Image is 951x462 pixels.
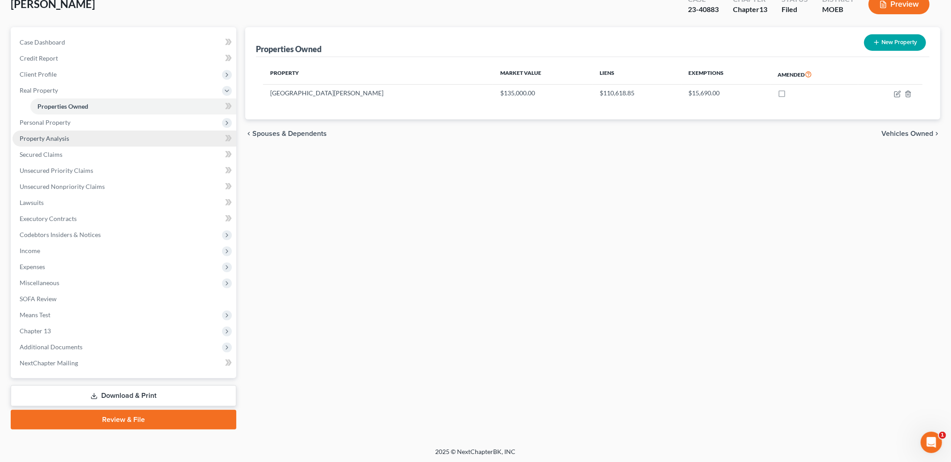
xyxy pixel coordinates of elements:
[20,86,58,94] span: Real Property
[733,4,767,15] div: Chapter
[12,34,236,50] a: Case Dashboard
[20,295,57,303] span: SOFA Review
[681,85,770,102] td: $15,690.00
[263,85,493,102] td: [GEOGRAPHIC_DATA][PERSON_NAME]
[881,130,933,137] span: Vehicles Owned
[759,5,767,13] span: 13
[263,64,493,85] th: Property
[20,247,40,254] span: Income
[493,85,593,102] td: $135,000.00
[20,183,105,190] span: Unsecured Nonpriority Claims
[593,85,681,102] td: $110,618.85
[12,147,236,163] a: Secured Claims
[37,102,88,110] span: Properties Owned
[20,38,65,46] span: Case Dashboard
[782,4,808,15] div: Filed
[20,135,69,142] span: Property Analysis
[921,432,942,453] iframe: Intercom live chat
[252,130,327,137] span: Spouses & Dependents
[681,64,770,85] th: Exemptions
[256,44,321,54] div: Properties Owned
[12,291,236,307] a: SOFA Review
[20,327,51,335] span: Chapter 13
[20,167,93,174] span: Unsecured Priority Claims
[933,130,940,137] i: chevron_right
[12,211,236,227] a: Executory Contracts
[20,359,78,367] span: NextChapter Mailing
[822,4,854,15] div: MOEB
[770,64,858,85] th: Amended
[12,179,236,195] a: Unsecured Nonpriority Claims
[20,151,62,158] span: Secured Claims
[20,311,50,319] span: Means Test
[12,195,236,211] a: Lawsuits
[688,4,719,15] div: 23-40883
[11,410,236,429] a: Review & File
[20,199,44,206] span: Lawsuits
[939,432,946,439] span: 1
[12,50,236,66] a: Credit Report
[30,98,236,114] a: Properties Owned
[20,215,77,222] span: Executory Contracts
[20,263,45,270] span: Expenses
[20,343,82,351] span: Additional Documents
[20,231,101,238] span: Codebtors Insiders & Notices
[593,64,681,85] th: Liens
[881,130,940,137] button: Vehicles Owned chevron_right
[864,34,926,51] button: New Property
[11,385,236,406] a: Download & Print
[20,54,58,62] span: Credit Report
[20,279,59,286] span: Miscellaneous
[12,355,236,371] a: NextChapter Mailing
[245,130,327,137] button: chevron_left Spouses & Dependents
[493,64,593,85] th: Market Value
[20,119,70,126] span: Personal Property
[245,130,252,137] i: chevron_left
[20,70,57,78] span: Client Profile
[12,131,236,147] a: Property Analysis
[12,163,236,179] a: Unsecured Priority Claims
